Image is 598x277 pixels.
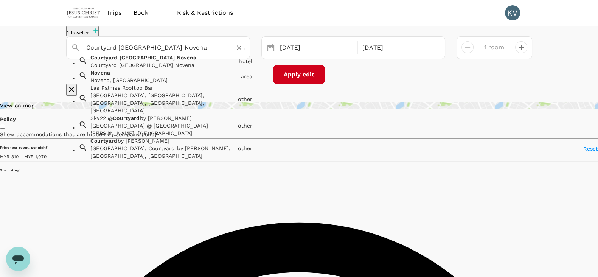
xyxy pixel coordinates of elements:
span: Novena [177,54,196,61]
div: [GEOGRAPHIC_DATA], Courtyard by [PERSON_NAME], [GEOGRAPHIC_DATA], [GEOGRAPHIC_DATA] [90,145,235,160]
div: [DATE] [359,40,439,55]
span: by [PERSON_NAME] [118,138,169,144]
div: [DATE] [277,40,356,55]
div: [GEOGRAPHIC_DATA], [GEOGRAPHIC_DATA], [GEOGRAPHIC_DATA], [GEOGRAPHIC_DATA], [GEOGRAPHIC_DATA] [90,92,235,114]
span: Reset [583,146,598,152]
span: Courtyard [113,115,140,121]
span: Courtyard [90,54,117,61]
div: KV [505,5,520,20]
button: Close [244,48,245,50]
button: Apply edit [273,65,325,84]
span: Book [134,8,149,17]
div: Novena, [GEOGRAPHIC_DATA] [90,76,238,84]
span: Novena [90,70,110,76]
div: other [238,145,252,152]
input: Search cities, hotels, work locations [86,42,224,53]
div: other [238,122,252,129]
div: Courtyard [GEOGRAPHIC_DATA] Novena [90,61,236,69]
span: by [PERSON_NAME] [140,115,192,121]
div: other [238,95,252,103]
span: [GEOGRAPHIC_DATA] [120,54,175,61]
input: Add rooms [480,41,509,53]
img: The Malaysian Church of Jesus Christ of Latter-day Saints [66,5,101,21]
button: Clear [234,42,244,53]
span: Sky22 @ [90,115,113,121]
button: decrease [515,41,527,53]
span: Trips [107,8,121,17]
div: [GEOGRAPHIC_DATA] @ [GEOGRAPHIC_DATA][PERSON_NAME], [GEOGRAPHIC_DATA] [90,122,235,137]
div: hotel [239,58,252,65]
span: Risk & Restrictions [177,8,233,17]
div: area [241,73,253,80]
button: 1 traveller [66,26,99,36]
span: Courtyard [90,138,117,144]
span: Las Palmas Rooftop Bar [90,85,153,91]
iframe: Button to launch messaging window [6,247,30,271]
